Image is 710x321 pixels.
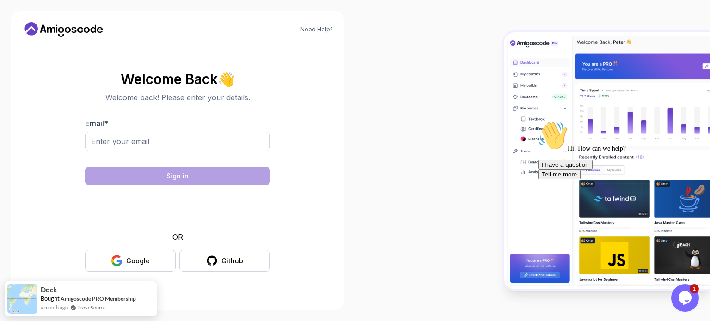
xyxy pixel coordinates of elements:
[22,22,105,37] a: Home link
[534,117,701,279] iframe: chat widget
[671,284,701,312] iframe: chat widget
[4,4,33,33] img: :wave:
[172,231,183,242] p: OR
[85,119,108,128] label: Email *
[300,26,333,33] a: Need Help?
[85,250,176,272] button: Google
[4,28,92,35] span: Hi! How can we help?
[41,286,57,294] span: Dock
[4,42,58,52] button: I have a question
[4,4,170,62] div: 👋Hi! How can we help?I have a questionTell me more
[85,72,270,86] h2: Welcome Back
[504,32,710,289] img: Amigoscode Dashboard
[217,71,235,87] span: 👋
[4,52,46,62] button: Tell me more
[7,284,37,314] img: provesource social proof notification image
[77,303,106,311] a: ProveSource
[61,295,136,302] a: Amigoscode PRO Membership
[41,295,60,302] span: Bought
[85,167,270,185] button: Sign in
[126,256,150,266] div: Google
[166,171,189,181] div: Sign in
[221,256,243,266] div: Github
[85,132,270,151] input: Enter your email
[41,303,68,311] span: a month ago
[85,92,270,103] p: Welcome back! Please enter your details.
[108,191,247,226] iframe: Widget containing checkbox for hCaptcha security challenge
[179,250,270,272] button: Github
